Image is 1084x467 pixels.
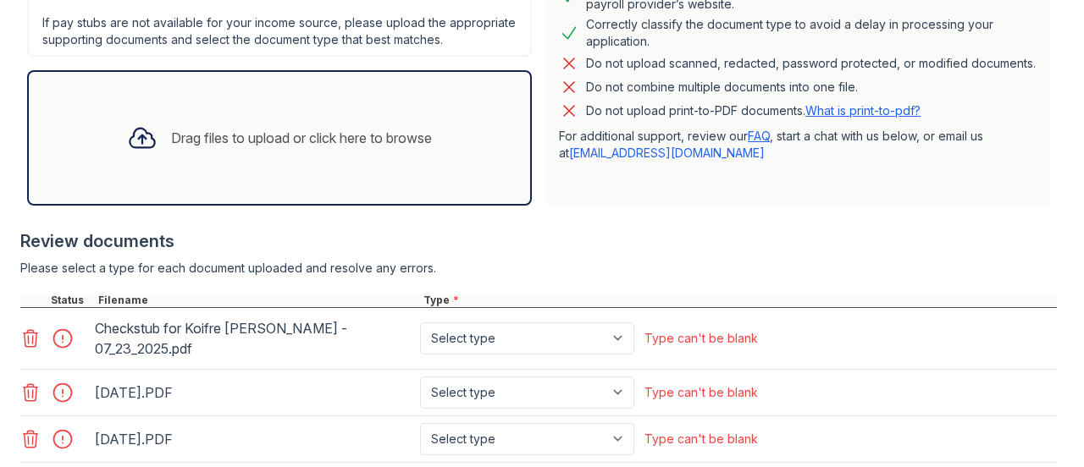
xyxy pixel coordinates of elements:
div: Correctly classify the document type to avoid a delay in processing your application. [586,16,1037,50]
div: Do not upload scanned, redacted, password protected, or modified documents. [586,53,1036,74]
a: What is print-to-pdf? [805,103,921,118]
div: Checkstub for Koifre [PERSON_NAME] - 07_23_2025.pdf [95,315,413,362]
div: Type can't be blank [644,431,758,448]
div: Do not combine multiple documents into one file. [586,77,858,97]
div: Review documents [20,229,1057,253]
div: Type can't be blank [644,330,758,347]
a: [EMAIL_ADDRESS][DOMAIN_NAME] [569,146,765,160]
p: Do not upload print-to-PDF documents. [586,102,921,119]
div: Please select a type for each document uploaded and resolve any errors. [20,260,1057,277]
p: For additional support, review our , start a chat with us below, or email us at [559,128,1037,162]
div: Drag files to upload or click here to browse [171,128,432,148]
div: Status [47,294,95,307]
div: Type [420,294,1057,307]
div: Filename [95,294,420,307]
a: FAQ [748,129,770,143]
div: Type can't be blank [644,384,758,401]
div: [DATE].PDF [95,426,413,453]
div: [DATE].PDF [95,379,413,406]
